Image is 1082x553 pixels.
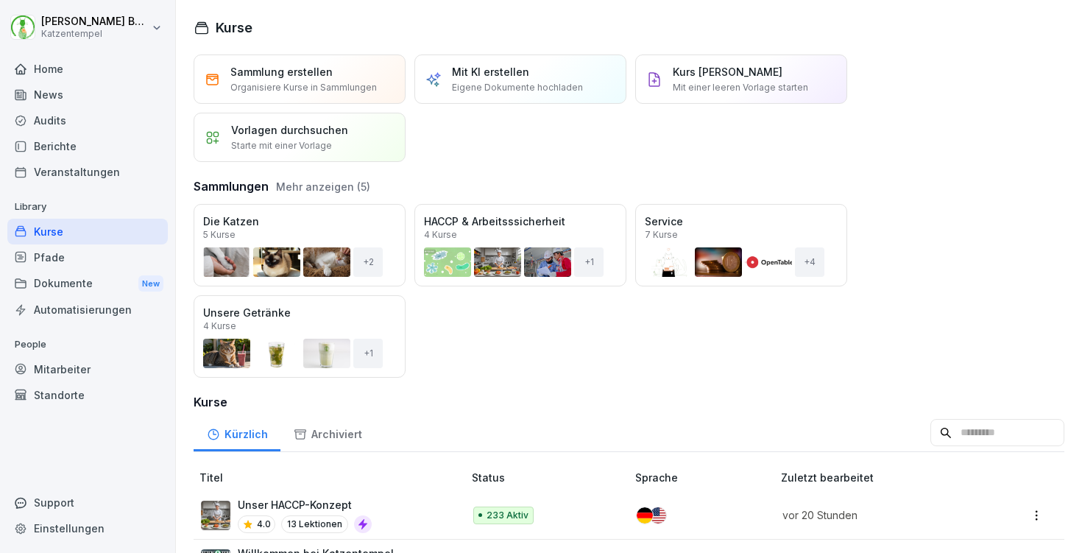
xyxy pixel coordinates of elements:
[7,133,168,159] a: Berichte
[7,356,168,382] a: Mitarbeiter
[194,414,280,451] a: Kürzlich
[7,108,168,133] a: Audits
[7,195,168,219] p: Library
[782,507,974,523] p: vor 20 Stunden
[781,470,991,485] p: Zuletzt bearbeitet
[574,247,604,277] div: + 1
[7,382,168,408] a: Standorte
[645,230,678,239] p: 7 Kurse
[414,204,626,286] a: HACCP & Arbeitsssicherheit4 Kurse+1
[635,204,847,286] a: Service7 Kurse+4
[7,219,168,244] a: Kurse
[194,204,406,286] a: Die Katzen5 Kurse+2
[194,393,1064,411] h3: Kurse
[424,230,457,239] p: 4 Kurse
[194,295,406,378] a: Unsere Getränke4 Kurse+1
[276,179,370,194] button: Mehr anzeigen (5)
[650,507,666,524] img: us.svg
[7,159,168,185] a: Veranstaltungen
[795,247,824,277] div: + 4
[7,333,168,356] p: People
[7,244,168,270] a: Pfade
[238,497,372,513] p: Unser HACCP-Konzept
[203,305,396,320] p: Unsere Getränke
[635,470,775,485] p: Sprache
[7,490,168,515] div: Support
[231,139,332,152] p: Starte mit einer Vorlage
[203,230,236,239] p: 5 Kurse
[257,518,271,531] p: 4.0
[280,414,375,451] a: Archiviert
[281,515,348,533] p: 13 Lektionen
[231,122,348,138] p: Vorlagen durchsuchen
[472,470,630,485] p: Status
[452,81,583,94] p: Eigene Dokumente hochladen
[7,270,168,297] div: Dokumente
[41,15,149,28] p: [PERSON_NAME] Benedix
[230,64,333,80] p: Sammlung erstellen
[353,247,383,277] div: + 2
[645,214,838,229] p: Service
[203,322,236,331] p: 4 Kurse
[7,297,168,323] a: Automatisierungen
[637,507,653,524] img: de.svg
[7,515,168,541] a: Einstellungen
[673,81,808,94] p: Mit einer leeren Vorlage starten
[194,177,269,195] h3: Sammlungen
[199,470,466,485] p: Titel
[230,81,377,94] p: Organisiere Kurse in Sammlungen
[7,270,168,297] a: DokumenteNew
[216,18,252,38] h1: Kurse
[424,214,617,229] p: HACCP & Arbeitsssicherheit
[203,214,396,229] p: Die Katzen
[138,275,163,292] div: New
[7,82,168,108] a: News
[41,29,149,39] p: Katzentempel
[7,56,168,82] a: Home
[353,339,383,368] div: + 1
[201,501,230,530] img: mlsleav921hxy3akyctmymka.png
[673,64,782,80] p: Kurs [PERSON_NAME]
[487,509,528,522] p: 233 Aktiv
[452,64,529,80] p: Mit KI erstellen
